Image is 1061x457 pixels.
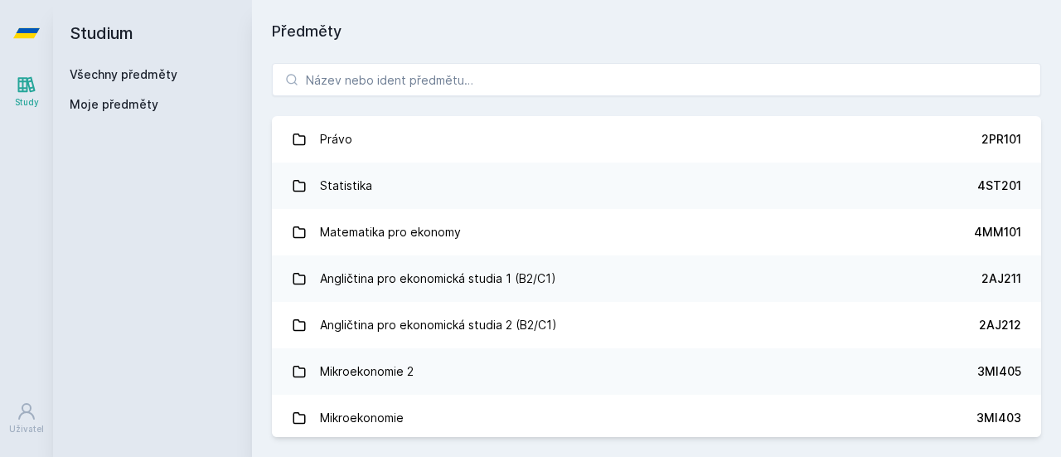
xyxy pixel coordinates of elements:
div: Matematika pro ekonomy [320,216,461,249]
div: 4ST201 [977,177,1021,194]
a: Právo 2PR101 [272,116,1041,163]
div: Study [15,96,39,109]
a: Uživatel [3,393,50,444]
div: 2AJ212 [979,317,1021,333]
div: Mikroekonomie 2 [320,355,414,388]
a: Mikroekonomie 3MI403 [272,395,1041,441]
div: Uživatel [9,423,44,435]
div: Angličtina pro ekonomická studia 1 (B2/C1) [320,262,556,295]
div: Mikroekonomie [320,401,404,435]
a: Angličtina pro ekonomická studia 1 (B2/C1) 2AJ211 [272,255,1041,302]
div: 3MI405 [977,363,1021,380]
a: Angličtina pro ekonomická studia 2 (B2/C1) 2AJ212 [272,302,1041,348]
div: Právo [320,123,352,156]
span: Moje předměty [70,96,158,113]
input: Název nebo ident předmětu… [272,63,1041,96]
div: 2PR101 [981,131,1021,148]
h1: Předměty [272,20,1041,43]
a: Všechny předměty [70,67,177,81]
div: 2AJ211 [981,270,1021,287]
a: Statistika 4ST201 [272,163,1041,209]
a: Mikroekonomie 2 3MI405 [272,348,1041,395]
div: 4MM101 [974,224,1021,241]
div: Angličtina pro ekonomická studia 2 (B2/C1) [320,309,557,342]
div: 3MI403 [976,410,1021,426]
a: Matematika pro ekonomy 4MM101 [272,209,1041,255]
a: Study [3,66,50,117]
div: Statistika [320,169,372,202]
